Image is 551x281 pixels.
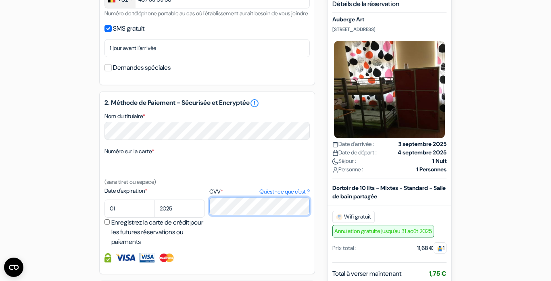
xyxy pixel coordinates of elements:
[4,258,23,277] button: Ouvrir le widget CMP
[336,214,342,220] img: free_wifi.svg
[332,158,338,164] img: moon.svg
[259,187,310,196] a: Qu'est-ce que c'est ?
[416,165,447,174] strong: 1 Personnes
[429,269,447,278] span: 1,75 €
[159,253,175,262] img: Master Card
[104,112,145,121] label: Nom du titulaire
[332,157,356,165] span: Séjour :
[332,150,338,156] img: calendar.svg
[432,157,447,165] strong: 1 Nuit
[104,98,310,108] h5: 2. Méthode de Paiement - Sécurisée et Encryptée
[250,98,259,108] a: error_outline
[332,269,401,279] span: Total à verser maintenant
[104,253,111,262] img: Information de carte de crédit entièrement encryptée et sécurisée
[140,253,154,262] img: Visa Electron
[332,165,363,174] span: Personne :
[104,10,308,17] small: Numéro de téléphone portable au cas où l'établissement aurait besoin de vous joindre
[113,62,171,73] label: Demandes spéciales
[104,147,154,156] label: Numéro sur la carte
[115,253,136,262] img: Visa
[332,142,338,148] img: calendar.svg
[104,178,156,185] small: (sans tiret ou espace)
[417,244,447,252] div: 11,68 €
[332,26,447,33] p: [STREET_ADDRESS]
[113,23,144,34] label: SMS gratuit
[332,184,446,200] b: Dortoir de 10 lits - Mixtes - Standard - Salle de bain partagée
[332,225,434,237] span: Annulation gratuite jusqu'au 31 août 2025
[332,211,375,223] span: Wifi gratuit
[332,140,374,148] span: Date d'arrivée :
[111,218,207,247] label: Enregistrez la carte de crédit pour les futures réservations ou paiements
[437,246,443,252] img: guest.svg
[434,242,447,254] span: 1
[104,187,205,195] label: Date d'expiration
[398,148,447,157] strong: 4 septembre 2025
[332,148,377,157] span: Date de départ :
[332,167,338,173] img: user_icon.svg
[398,140,447,148] strong: 3 septembre 2025
[332,17,447,23] h5: Auberge Art
[209,187,310,196] label: CVV
[332,244,357,252] div: Prix total :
